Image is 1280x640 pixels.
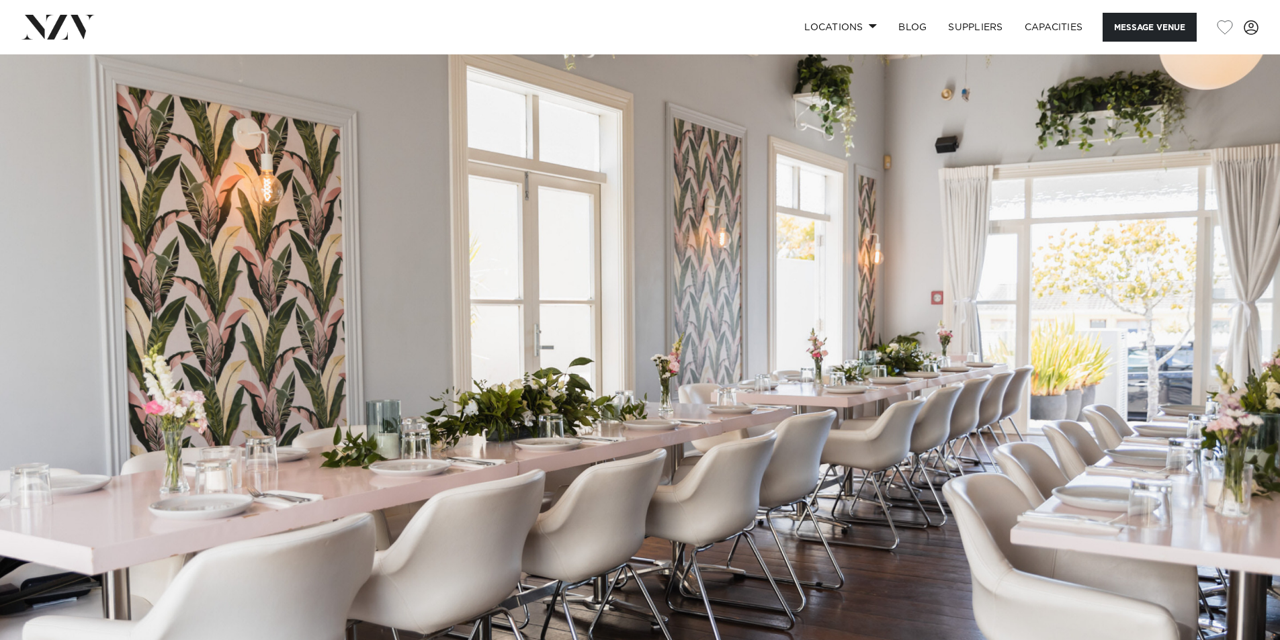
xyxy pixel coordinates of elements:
[794,13,888,42] a: Locations
[888,13,937,42] a: BLOG
[937,13,1013,42] a: SUPPLIERS
[1014,13,1094,42] a: Capacities
[1103,13,1197,42] button: Message Venue
[22,15,95,39] img: nzv-logo.png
